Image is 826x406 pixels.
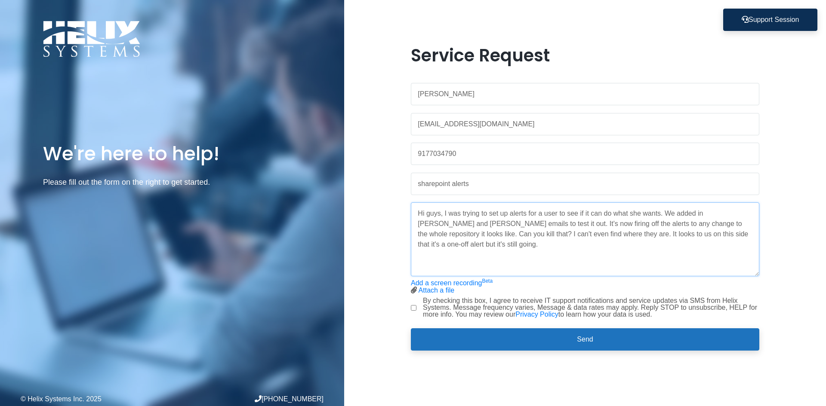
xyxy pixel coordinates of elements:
[411,328,759,351] button: Send
[43,141,301,166] h1: We're here to help!
[172,395,324,403] div: [PHONE_NUMBER]
[423,297,759,318] label: By checking this box, I agree to receive IT support notifications and service updates via SMS fro...
[515,311,558,318] a: Privacy Policy
[411,83,759,105] input: Name
[411,279,493,287] a: Add a screen recordingBeta
[21,396,172,403] div: © Helix Systems Inc. 2025
[411,173,759,195] input: Subject
[411,45,759,66] h1: Service Request
[411,113,759,135] input: Work Email
[419,287,455,294] a: Attach a file
[482,278,493,284] sup: Beta
[43,176,301,189] p: Please fill out the form on the right to get started.
[723,9,817,31] button: Support Session
[43,21,140,57] img: Logo
[411,143,759,165] input: Phone Number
